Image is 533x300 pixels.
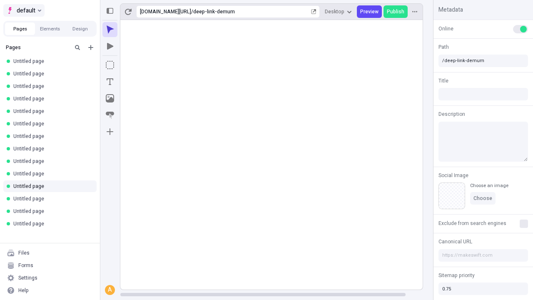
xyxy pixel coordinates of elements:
[387,8,404,15] span: Publish
[102,57,117,72] button: Box
[13,70,90,77] div: Untitled page
[140,8,191,15] div: [URL][DOMAIN_NAME]
[5,22,35,35] button: Pages
[13,195,90,202] div: Untitled page
[193,8,309,15] div: deep-link-demum
[438,43,449,51] span: Path
[13,158,90,165] div: Untitled page
[6,44,69,51] div: Pages
[13,183,90,190] div: Untitled page
[102,91,117,106] button: Image
[13,95,90,102] div: Untitled page
[65,22,95,35] button: Design
[13,83,90,90] div: Untitled page
[18,250,30,256] div: Files
[17,5,35,15] span: default
[321,5,355,18] button: Desktop
[3,4,45,17] button: Select site
[438,249,528,262] input: https://makeswift.com
[470,182,508,189] div: Choose an image
[438,220,506,227] span: Exclude from search engines
[384,5,408,18] button: Publish
[438,110,465,118] span: Description
[13,108,90,115] div: Untitled page
[86,42,96,52] button: Add new
[18,287,29,294] div: Help
[13,220,90,227] div: Untitled page
[438,77,448,85] span: Title
[13,208,90,215] div: Untitled page
[13,58,90,65] div: Untitled page
[470,192,496,205] button: Choose
[13,170,90,177] div: Untitled page
[325,8,344,15] span: Desktop
[106,286,114,294] div: A
[13,120,90,127] div: Untitled page
[438,25,453,32] span: Online
[13,145,90,152] div: Untitled page
[357,5,382,18] button: Preview
[191,8,193,15] div: /
[473,195,492,202] span: Choose
[438,272,475,279] span: Sitemap priority
[438,238,472,245] span: Canonical URL
[438,172,468,179] span: Social Image
[360,8,379,15] span: Preview
[13,133,90,140] div: Untitled page
[102,74,117,89] button: Text
[18,262,33,269] div: Forms
[102,107,117,122] button: Button
[18,275,37,281] div: Settings
[35,22,65,35] button: Elements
